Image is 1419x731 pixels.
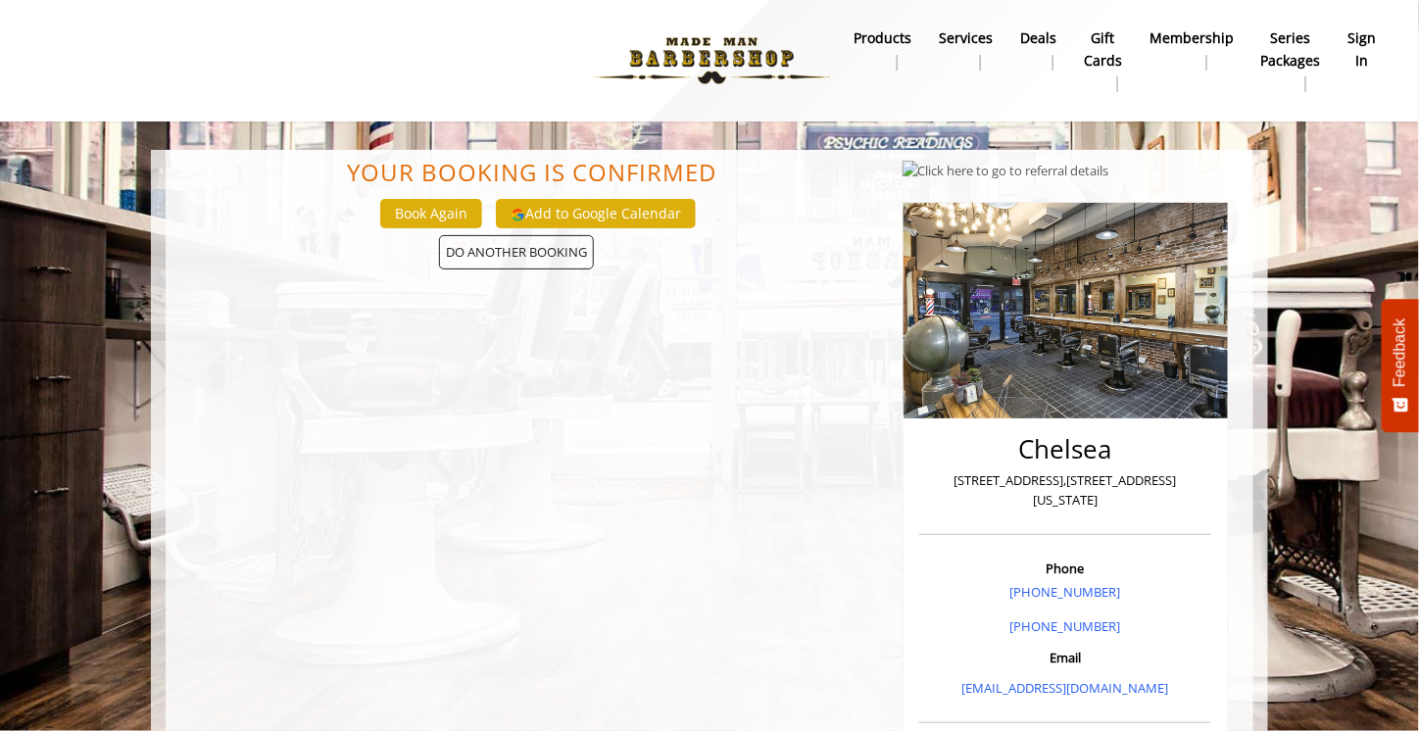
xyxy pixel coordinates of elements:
a: MembershipMembership [1136,24,1248,75]
button: Feedback - Show survey [1382,299,1419,432]
span: DO ANOTHER BOOKING [439,235,594,269]
b: Services [939,27,993,49]
b: sign in [1348,27,1377,72]
a: [PHONE_NUMBER] [1010,617,1121,635]
a: DealsDeals [1006,24,1070,75]
h3: Phone [924,561,1206,575]
img: Made Man Barbershop logo [577,7,847,115]
img: Click here to go to referral details [903,161,1109,181]
b: products [854,27,911,49]
b: Membership [1150,27,1234,49]
span: Feedback [1392,318,1409,387]
a: sign insign in [1335,24,1391,75]
button: Book Again [380,199,482,227]
a: ServicesServices [925,24,1006,75]
a: Productsproducts [840,24,925,75]
a: [EMAIL_ADDRESS][DOMAIN_NAME] [962,679,1169,697]
a: Series packagesSeries packages [1248,24,1335,97]
center: Your Booking is confirmed [190,160,873,185]
a: [PHONE_NUMBER] [1010,583,1121,601]
a: Gift cardsgift cards [1070,24,1136,97]
h3: Email [924,651,1206,664]
b: Series packages [1261,27,1321,72]
p: [STREET_ADDRESS],[STREET_ADDRESS][US_STATE] [924,470,1206,512]
h2: Chelsea [924,435,1206,463]
b: Deals [1020,27,1056,49]
button: Add to Google Calendar [496,199,696,228]
b: gift cards [1084,27,1122,72]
